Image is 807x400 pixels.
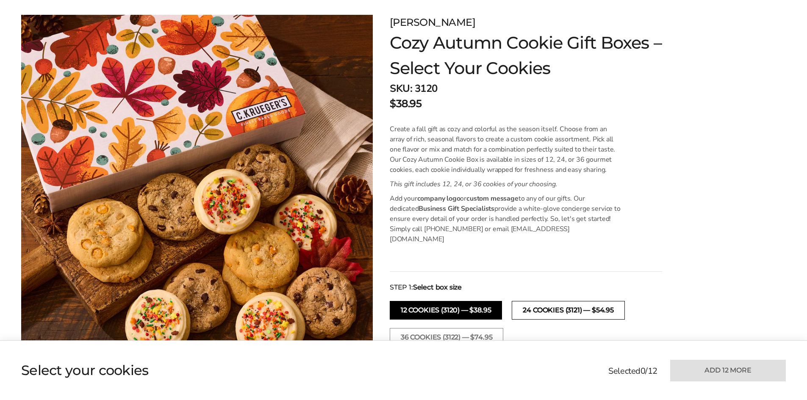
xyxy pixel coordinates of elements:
[419,204,494,213] strong: Business Gift Specialists
[390,96,422,111] p: $38.95
[641,365,646,377] span: 0
[390,30,662,81] h1: Cozy Autumn Cookie Gift Boxes – Select Your Cookies
[415,82,438,95] span: 3120
[390,282,662,292] div: STEP 1:
[390,15,662,30] p: [PERSON_NAME]
[390,328,503,347] button: 36 COOKIES (3122) — $74.95
[648,365,657,377] span: 12
[390,301,502,320] button: 12 COOKIES (3120) — $38.95
[512,301,624,320] button: 24 COOKIES (3121) — $54.95
[390,82,412,95] strong: SKU:
[417,194,460,203] strong: company logo
[413,282,462,292] strong: Select box size
[466,194,519,203] strong: custom message
[608,365,657,378] p: Selected /
[390,124,621,175] p: Create a fall gift as cozy and colorful as the season itself. Choose from an array of rich, seaso...
[390,193,621,244] p: Add your or to any of our gifts. Our dedicated provide a white-glove concierge service to ensure ...
[670,360,786,381] button: Add 12 more
[7,368,88,393] iframe: Sign Up via Text for Offers
[390,179,557,189] em: This gift includes 12, 24, or 36 cookies of your choosing.
[21,15,373,366] img: Cozy Autumn Cookie Gift Boxes – Select Your Cookies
